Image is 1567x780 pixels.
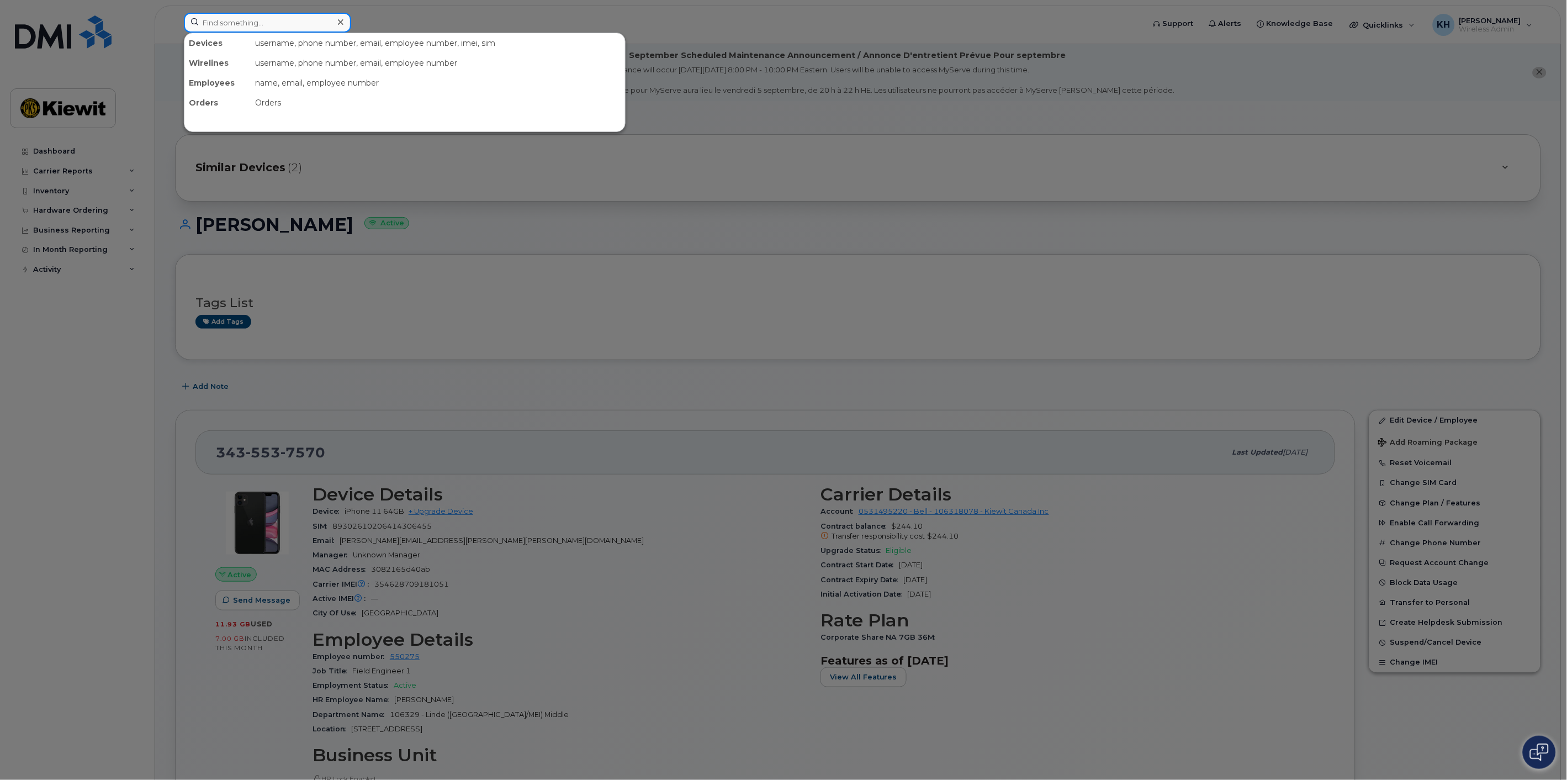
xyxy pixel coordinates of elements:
[184,33,251,53] div: Devices
[1530,744,1549,761] img: Open chat
[251,53,625,73] div: username, phone number, email, employee number
[184,93,251,113] div: Orders
[251,73,625,93] div: name, email, employee number
[184,53,251,73] div: Wirelines
[251,93,625,113] div: Orders
[251,33,625,53] div: username, phone number, email, employee number, imei, sim
[184,73,251,93] div: Employees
